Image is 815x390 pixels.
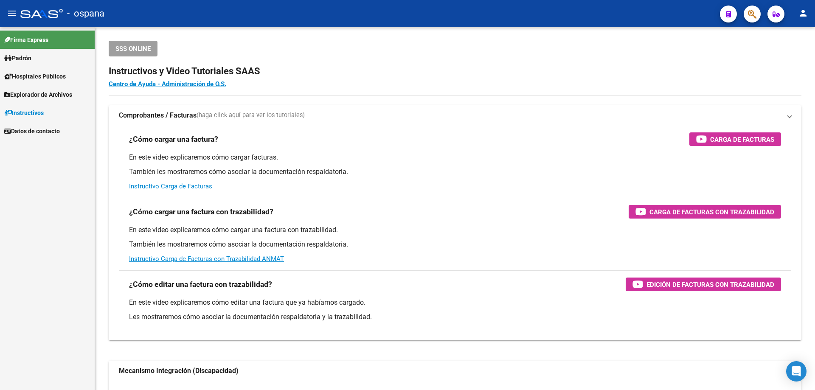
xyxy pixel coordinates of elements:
[4,90,72,99] span: Explorador de Archivos
[129,298,781,307] p: En este video explicaremos cómo editar una factura que ya habíamos cargado.
[109,126,801,340] div: Comprobantes / Facturas(haga click aquí para ver los tutoriales)
[4,72,66,81] span: Hospitales Públicos
[4,35,48,45] span: Firma Express
[197,111,305,120] span: (haga click aquí para ver los tutoriales)
[119,111,197,120] strong: Comprobantes / Facturas
[4,108,44,118] span: Instructivos
[119,366,239,376] strong: Mecanismo Integración (Discapacidad)
[798,8,808,18] mat-icon: person
[109,361,801,381] mat-expansion-panel-header: Mecanismo Integración (Discapacidad)
[129,312,781,322] p: Les mostraremos cómo asociar la documentación respaldatoria y la trazabilidad.
[129,225,781,235] p: En este video explicaremos cómo cargar una factura con trazabilidad.
[129,133,218,145] h3: ¿Cómo cargar una factura?
[129,255,284,263] a: Instructivo Carga de Facturas con Trazabilidad ANMAT
[7,8,17,18] mat-icon: menu
[109,63,801,79] h2: Instructivos y Video Tutoriales SAAS
[689,132,781,146] button: Carga de Facturas
[646,279,774,290] span: Edición de Facturas con Trazabilidad
[129,153,781,162] p: En este video explicaremos cómo cargar facturas.
[109,80,226,88] a: Centro de Ayuda - Administración de O.S.
[4,126,60,136] span: Datos de contacto
[649,207,774,217] span: Carga de Facturas con Trazabilidad
[129,167,781,177] p: También les mostraremos cómo asociar la documentación respaldatoria.
[129,278,272,290] h3: ¿Cómo editar una factura con trazabilidad?
[4,53,31,63] span: Padrón
[786,361,807,382] div: Open Intercom Messenger
[67,4,104,23] span: - ospana
[129,240,781,249] p: También les mostraremos cómo asociar la documentación respaldatoria.
[710,134,774,145] span: Carga de Facturas
[629,205,781,219] button: Carga de Facturas con Trazabilidad
[129,182,212,190] a: Instructivo Carga de Facturas
[109,105,801,126] mat-expansion-panel-header: Comprobantes / Facturas(haga click aquí para ver los tutoriales)
[626,278,781,291] button: Edición de Facturas con Trazabilidad
[109,41,157,56] button: SSS ONLINE
[129,206,273,218] h3: ¿Cómo cargar una factura con trazabilidad?
[115,45,151,53] span: SSS ONLINE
